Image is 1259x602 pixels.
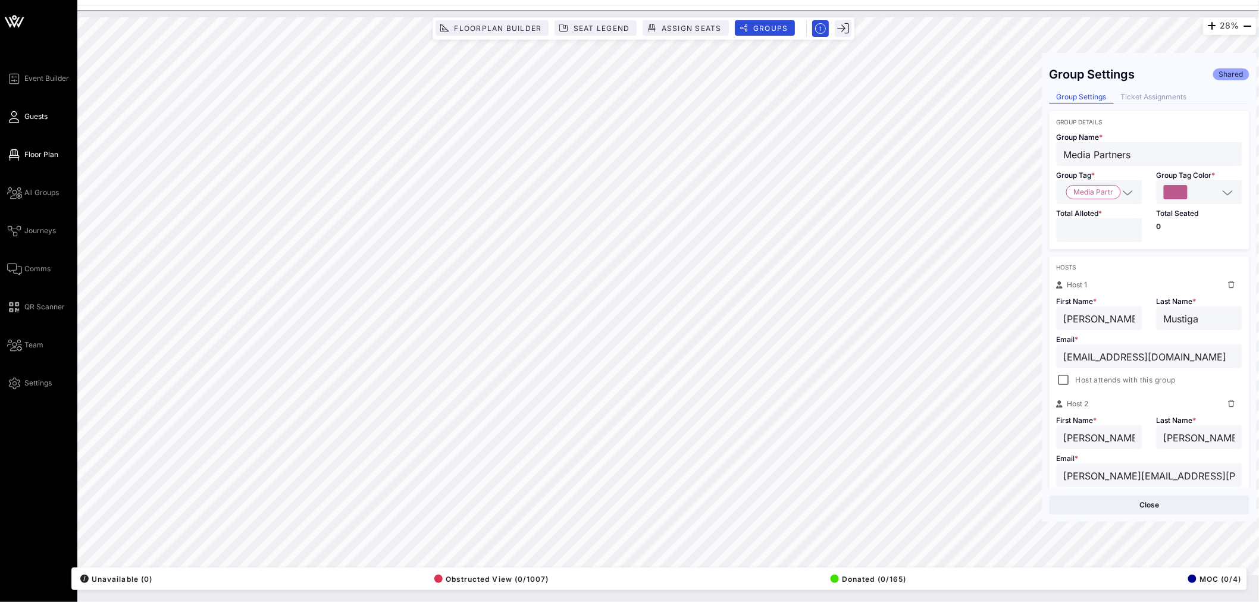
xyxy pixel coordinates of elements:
[434,575,549,584] span: Obstructed View (0/1007)
[7,376,52,390] a: Settings
[24,225,56,236] span: Journeys
[827,570,906,587] button: Donated (0/165)
[24,187,59,198] span: All Groups
[1050,496,1249,515] button: Close
[1050,67,1135,81] div: Group Settings
[1157,171,1216,180] span: Group Tag Color
[80,575,89,583] div: /
[1057,133,1103,142] span: Group Name
[643,20,729,36] button: Assign Seats
[1057,180,1142,204] div: Media Partners
[24,73,69,84] span: Event Builder
[1074,186,1113,199] span: Media Partners
[1067,280,1088,289] span: Host 1
[7,224,56,238] a: Journeys
[453,24,541,33] span: Floorplan Builder
[661,24,722,33] span: Assign Seats
[436,20,549,36] button: Floorplan Builder
[831,575,906,584] span: Donated (0/165)
[7,338,43,352] a: Team
[1188,575,1242,584] span: MOC (0/4)
[24,264,51,274] span: Comms
[1057,416,1097,425] span: First Name
[1057,118,1242,126] div: Group Details
[573,24,630,33] span: Seat Legend
[735,20,796,36] button: Groups
[1157,297,1197,306] span: Last Name
[1057,335,1079,344] span: Email
[24,302,65,312] span: QR Scanner
[7,262,51,276] a: Comms
[1057,171,1095,180] span: Group Tag
[24,340,43,350] span: Team
[1057,209,1103,218] span: Total Alloted
[1203,17,1257,35] div: 28%
[1076,374,1176,386] span: Host attends with this group
[1157,416,1197,425] span: Last Name
[1157,209,1199,218] span: Total Seated
[7,71,69,86] a: Event Builder
[77,570,152,587] button: /Unavailable (0)
[555,20,637,36] button: Seat Legend
[753,24,788,33] span: Groups
[1057,264,1242,271] div: Hosts
[1213,68,1249,80] div: Shared
[80,575,152,584] span: Unavailable (0)
[1157,223,1242,230] p: 0
[1114,91,1194,104] div: Ticket Assignments
[1185,570,1242,587] button: MOC (0/4)
[24,111,48,122] span: Guests
[7,300,65,314] a: QR Scanner
[7,109,48,124] a: Guests
[7,186,59,200] a: All Groups
[24,149,58,160] span: Floor Plan
[24,378,52,388] span: Settings
[1067,399,1089,408] span: Host 2
[1057,454,1079,463] span: Email
[431,570,549,587] button: Obstructed View (0/1007)
[7,148,58,162] a: Floor Plan
[1057,297,1097,306] span: First Name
